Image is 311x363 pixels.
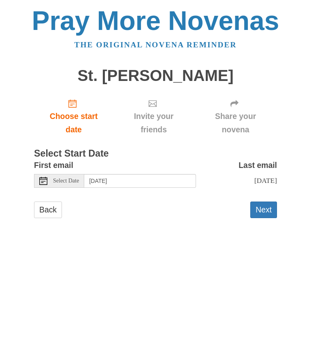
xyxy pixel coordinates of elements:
h1: St. [PERSON_NAME] [34,67,277,85]
label: First email [34,159,73,172]
div: Click "Next" to confirm your start date first. [194,92,277,140]
a: Pray More Novenas [32,6,279,36]
div: Click "Next" to confirm your start date first. [113,92,194,140]
a: Back [34,202,62,218]
a: Choose start date [34,92,113,140]
span: Share your novena [202,110,269,136]
span: Choose start date [42,110,105,136]
a: The original novena reminder [75,40,237,49]
label: Last email [239,159,277,172]
h3: Select Start Date [34,149,277,159]
span: Select Date [53,178,79,184]
span: Invite your friends [121,110,186,136]
button: Next [250,202,277,218]
span: [DATE] [254,176,277,185]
